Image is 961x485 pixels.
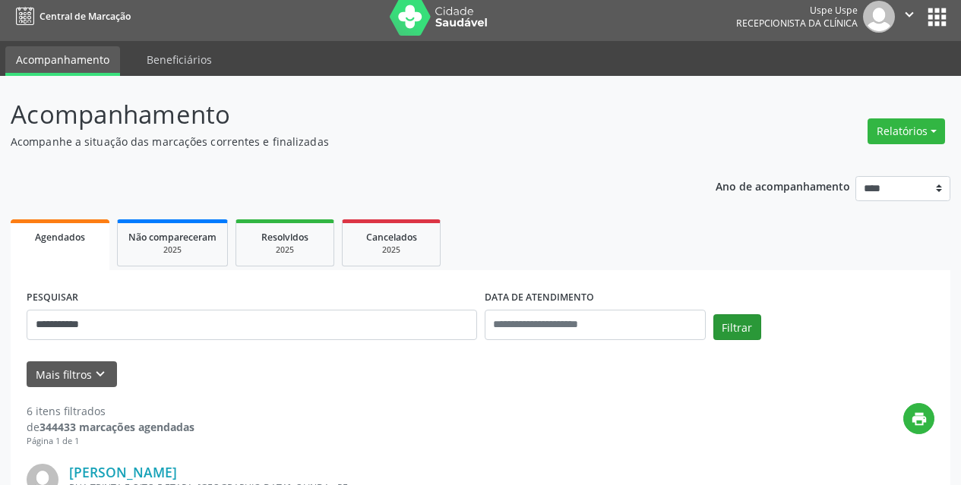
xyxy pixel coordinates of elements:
[5,46,120,76] a: Acompanhamento
[11,134,669,150] p: Acompanhe a situação das marcações correntes e finalizadas
[736,4,858,17] div: Uspe Uspe
[353,244,429,256] div: 2025
[35,231,85,244] span: Agendados
[713,314,761,340] button: Filtrar
[11,96,669,134] p: Acompanhamento
[247,244,323,256] div: 2025
[736,17,858,30] span: Recepcionista da clínica
[868,118,945,144] button: Relatórios
[901,6,918,23] i: 
[69,464,177,480] a: [PERSON_NAME]
[924,4,950,30] button: apps
[895,1,924,33] button: 
[92,366,109,383] i: keyboard_arrow_down
[128,231,217,244] span: Não compareceram
[863,1,895,33] img: img
[128,244,217,256] div: 2025
[27,435,194,448] div: Página 1 de 1
[261,231,308,244] span: Resolvidos
[40,10,131,23] span: Central de Marcação
[716,176,850,195] p: Ano de acompanhamento
[27,361,117,388] button: Mais filtroskeyboard_arrow_down
[40,420,194,434] strong: 344433 marcações agendadas
[911,411,928,427] i: print
[27,286,78,310] label: PESQUISAR
[485,286,594,310] label: DATA DE ATENDIMENTO
[366,231,417,244] span: Cancelados
[136,46,223,73] a: Beneficiários
[27,419,194,435] div: de
[903,403,934,434] button: print
[27,403,194,419] div: 6 itens filtrados
[11,4,131,29] a: Central de Marcação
